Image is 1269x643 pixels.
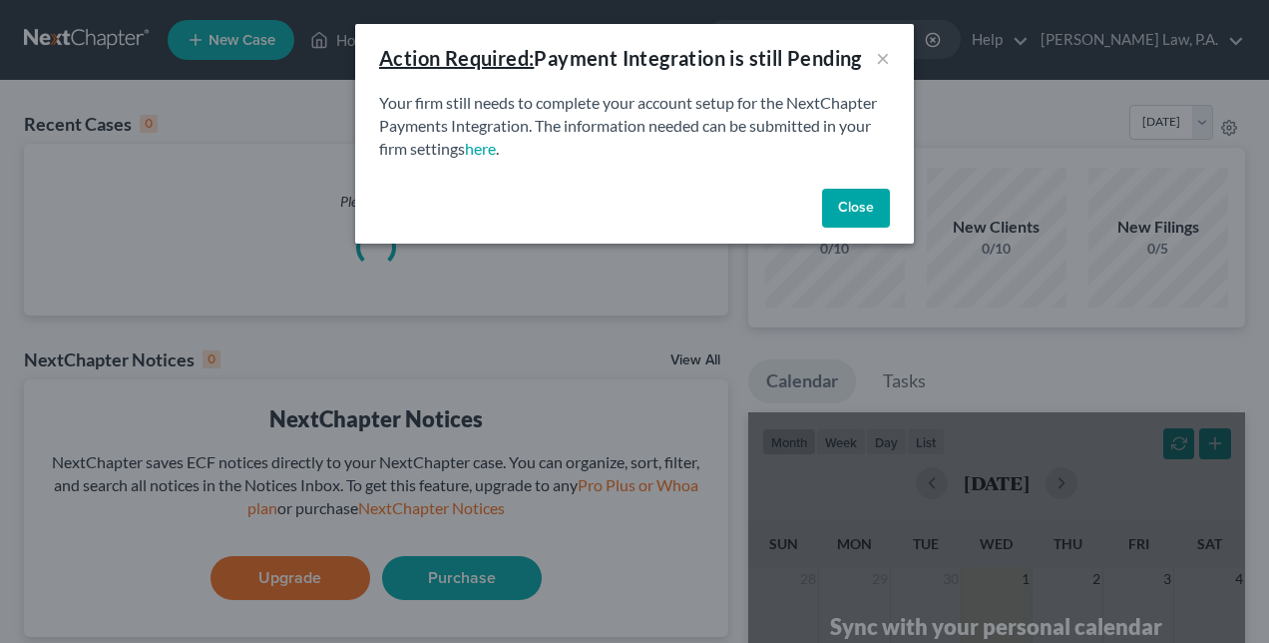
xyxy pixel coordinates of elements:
[822,189,890,229] button: Close
[379,46,534,70] u: Action Required:
[379,92,890,161] p: Your firm still needs to complete your account setup for the NextChapter Payments Integration. Th...
[465,139,496,158] a: here
[379,44,862,72] div: Payment Integration is still Pending
[876,46,890,70] button: ×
